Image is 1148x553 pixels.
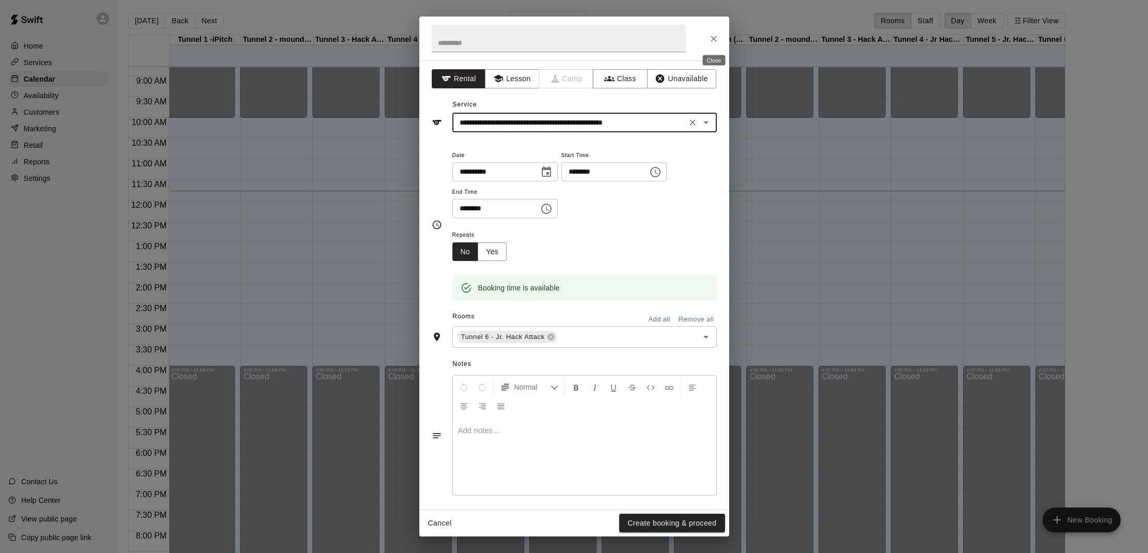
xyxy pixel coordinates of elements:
button: Close [704,29,723,48]
span: Rooms [452,313,475,320]
span: Normal [514,382,551,392]
span: Start Time [561,149,667,163]
button: Justify Align [492,396,510,415]
button: Insert Code [642,378,659,396]
svg: Notes [432,431,442,441]
button: Format Bold [568,378,585,396]
span: Notes [452,356,716,373]
button: Yes [478,242,507,262]
button: Add all [643,312,676,328]
button: Center Align [455,396,473,415]
button: Rental [432,69,486,88]
button: Class [593,69,647,88]
div: Booking time is available [478,279,560,297]
svg: Timing [432,220,442,230]
button: Format Strikethrough [623,378,641,396]
button: Left Align [684,378,701,396]
button: Right Align [474,396,491,415]
button: Open [699,330,713,344]
button: Redo [474,378,491,396]
span: Repeats [452,228,515,242]
svg: Rooms [432,332,442,342]
div: Close [703,55,726,66]
button: Clear [685,115,700,130]
button: Cancel [423,514,457,533]
button: Remove all [676,312,717,328]
button: Format Underline [605,378,622,396]
button: Choose date, selected date is Oct 12, 2025 [536,162,557,182]
button: Create booking & proceed [619,514,725,533]
button: Lesson [485,69,539,88]
button: Format Italics [586,378,604,396]
span: End Time [452,186,558,199]
span: Tunnel 6 - Jr. Hack Attack [457,332,549,342]
button: Insert Link [661,378,678,396]
div: Tunnel 6 - Jr. Hack Attack [457,331,557,343]
button: Open [699,115,713,130]
div: outlined button group [452,242,507,262]
span: Date [452,149,558,163]
button: No [452,242,479,262]
button: Formatting Options [496,378,563,396]
span: Service [452,101,477,108]
button: Choose time, selected time is 12:00 PM [645,162,666,182]
button: Unavailable [647,69,716,88]
button: Choose time, selected time is 12:30 PM [536,198,557,219]
button: Undo [455,378,473,396]
svg: Service [432,117,442,128]
span: Camps can only be created in the Services page [540,69,594,88]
